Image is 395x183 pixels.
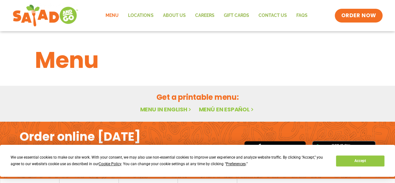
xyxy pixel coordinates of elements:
a: Menu [101,8,123,23]
a: About Us [158,8,190,23]
a: Menu in English [140,105,192,113]
span: Cookie Policy [99,162,121,166]
a: FAQs [291,8,312,23]
nav: Menu [101,8,312,23]
img: google_play [312,141,376,160]
a: Careers [190,8,219,23]
a: GIFT CARDS [219,8,254,23]
h2: Order online [DATE] [20,129,141,144]
span: Preferences [226,162,245,166]
a: Locations [123,8,158,23]
a: Contact Us [254,8,291,23]
img: new-SAG-logo-768×292 [12,3,78,28]
a: ORDER NOW [335,9,382,23]
span: ORDER NOW [341,12,376,19]
a: Menú en español [199,105,255,113]
h1: Menu [35,43,360,77]
button: Accept [336,155,384,166]
div: We use essential cookies to make our site work. With your consent, we may also use non-essential ... [11,154,328,167]
img: appstore [244,140,306,160]
h2: Get a printable menu: [35,92,360,103]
